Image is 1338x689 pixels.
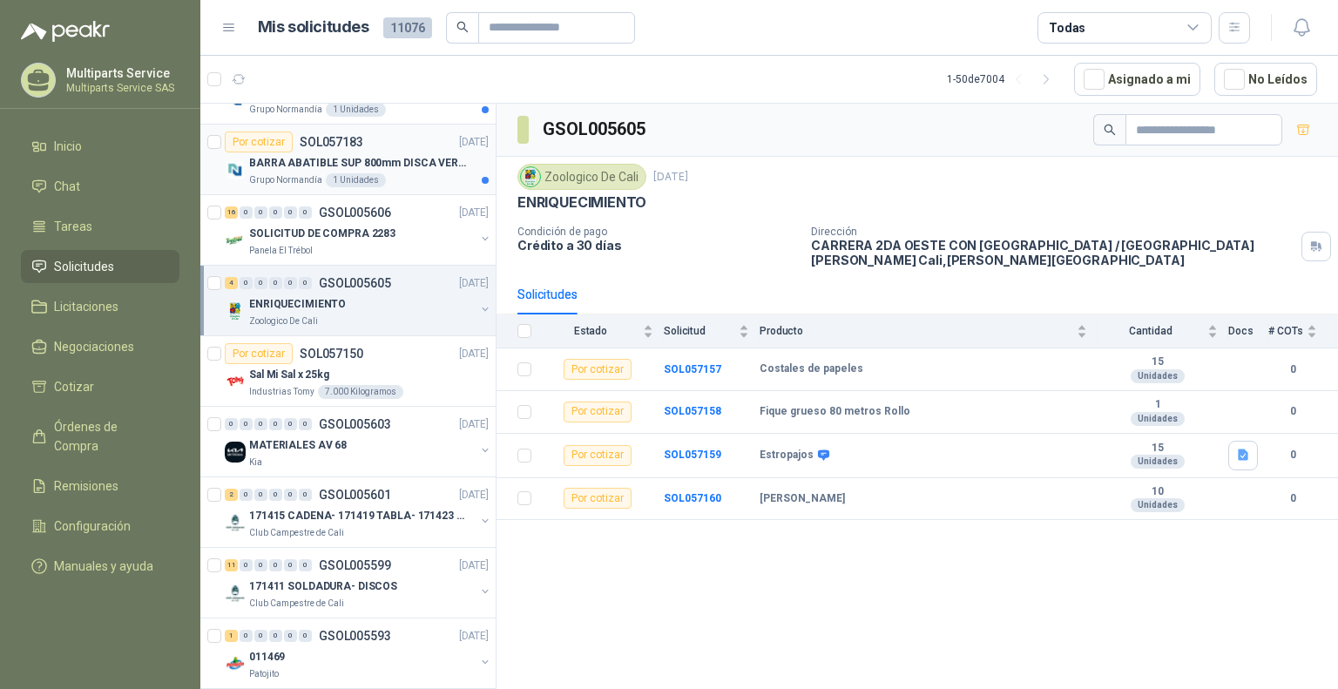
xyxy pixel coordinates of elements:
p: [DATE] [459,205,489,221]
p: MATERIALES AV 68 [249,437,347,454]
a: SOL057159 [664,449,721,461]
th: Estado [542,314,664,348]
div: Por cotizar [225,132,293,152]
b: [PERSON_NAME] [760,492,845,506]
p: 171415 CADENA- 171419 TABLA- 171423 VARILLA [249,508,466,524]
div: 0 [284,630,297,642]
div: 0 [299,630,312,642]
b: 15 [1098,355,1218,369]
span: Remisiones [54,476,118,496]
a: Cotizar [21,370,179,403]
a: Por cotizarSOL057183[DATE] Company LogoBARRA ABATIBLE SUP 800mm DISCA VERT SOCOGrupo Normandía1 U... [200,125,496,195]
p: Industrias Tomy [249,385,314,399]
div: 0 [284,206,297,219]
img: Company Logo [225,512,246,533]
div: 0 [254,206,267,219]
p: Patojito [249,667,279,681]
div: 0 [284,489,297,501]
div: 0 [269,206,282,219]
b: 0 [1268,403,1317,420]
p: Multiparts Service SAS [66,83,175,93]
a: 1 0 0 0 0 0 GSOL005593[DATE] Company Logo011469Patojito [225,625,492,681]
div: 0 [254,418,267,430]
p: [DATE] [459,628,489,645]
b: Estropajos [760,449,814,463]
div: 0 [299,206,312,219]
div: 0 [299,418,312,430]
a: SOL057158 [664,405,721,417]
div: Por cotizar [564,359,632,380]
div: 0 [299,277,312,289]
span: Negociaciones [54,337,134,356]
p: [DATE] [459,275,489,292]
span: Inicio [54,137,82,156]
p: Panela El Trébol [249,244,313,258]
p: [DATE] [459,557,489,574]
img: Company Logo [225,301,246,321]
p: SOLICITUD DE COMPRA 2283 [249,226,395,242]
p: Condición de pago [517,226,797,238]
p: Multiparts Service [66,67,175,79]
span: Producto [760,325,1073,337]
span: Manuales y ayuda [54,557,153,576]
div: Por cotizar [564,445,632,466]
span: Cotizar [54,377,94,396]
b: 0 [1268,361,1317,378]
div: 2 [225,489,238,501]
div: 4 [225,277,238,289]
img: Company Logo [225,653,246,674]
p: Crédito a 30 días [517,238,797,253]
p: Grupo Normandía [249,173,322,187]
p: CARRERA 2DA OESTE CON [GEOGRAPHIC_DATA] / [GEOGRAPHIC_DATA][PERSON_NAME] Cali , [PERSON_NAME][GEO... [811,238,1294,267]
div: 0 [240,206,253,219]
div: Unidades [1131,369,1185,383]
div: Solicitudes [517,285,578,304]
div: 1 Unidades [326,173,386,187]
img: Company Logo [521,167,540,186]
p: GSOL005606 [319,206,391,219]
span: search [1104,124,1116,136]
div: 0 [254,489,267,501]
div: 1 - 50 de 7004 [947,65,1060,93]
p: Sal Mi Sal x 25kg [249,367,329,383]
a: SOL057157 [664,363,721,375]
p: Club Campestre de Cali [249,597,344,611]
div: 0 [284,559,297,571]
div: 0 [269,489,282,501]
div: Por cotizar [564,488,632,509]
img: Company Logo [225,230,246,251]
div: Unidades [1131,498,1185,512]
a: Negociaciones [21,330,179,363]
h1: Mis solicitudes [258,15,369,40]
h3: GSOL005605 [543,116,648,143]
a: SOL057160 [664,492,721,504]
p: Kia [249,456,262,469]
div: 0 [269,418,282,430]
p: SOL057183 [300,136,363,148]
p: GSOL005601 [319,489,391,501]
img: Company Logo [225,371,246,392]
div: 0 [240,630,253,642]
div: 0 [269,277,282,289]
div: 0 [254,630,267,642]
span: Configuración [54,517,131,536]
div: 7.000 Kilogramos [318,385,403,399]
div: 0 [240,489,253,501]
p: GSOL005603 [319,418,391,430]
span: Solicitudes [54,257,114,276]
th: Cantidad [1098,314,1228,348]
p: GSOL005593 [319,630,391,642]
p: 011469 [249,649,285,665]
p: [DATE] [459,134,489,151]
span: Órdenes de Compra [54,417,163,456]
div: 0 [284,277,297,289]
a: Tareas [21,210,179,243]
span: Estado [542,325,639,337]
img: Company Logo [225,159,246,180]
b: Fique grueso 80 metros Rollo [760,405,910,419]
div: Zoologico De Cali [517,164,646,190]
b: 0 [1268,490,1317,507]
div: 0 [254,559,267,571]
